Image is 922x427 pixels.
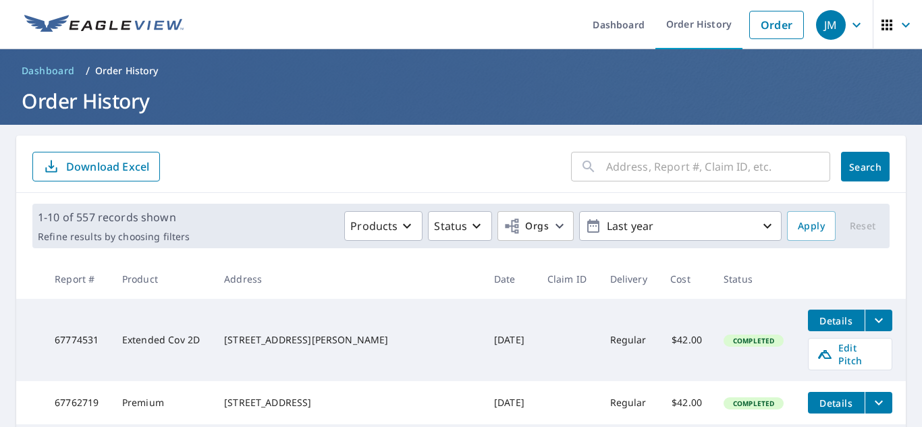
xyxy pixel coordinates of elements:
[808,392,865,414] button: detailsBtn-67762719
[44,259,111,299] th: Report #
[86,63,90,79] li: /
[537,259,599,299] th: Claim ID
[599,299,660,381] td: Regular
[798,218,825,235] span: Apply
[659,299,713,381] td: $42.00
[224,396,472,409] div: [STREET_ADDRESS]
[213,259,483,299] th: Address
[749,11,804,39] a: Order
[659,381,713,424] td: $42.00
[808,310,865,331] button: detailsBtn-67774531
[865,310,892,331] button: filesDropdownBtn-67774531
[38,209,190,225] p: 1-10 of 557 records shown
[111,259,213,299] th: Product
[816,10,846,40] div: JM
[817,341,884,367] span: Edit Pitch
[599,259,660,299] th: Delivery
[350,218,398,234] p: Products
[344,211,423,241] button: Products
[66,159,149,174] p: Download Excel
[111,381,213,424] td: Premium
[659,259,713,299] th: Cost
[865,392,892,414] button: filesDropdownBtn-67762719
[24,15,184,35] img: EV Logo
[38,231,190,243] p: Refine results by choosing filters
[483,299,537,381] td: [DATE]
[497,211,574,241] button: Orgs
[111,299,213,381] td: Extended Cov 2D
[483,381,537,424] td: [DATE]
[601,215,759,238] p: Last year
[44,299,111,381] td: 67774531
[95,64,159,78] p: Order History
[16,87,906,115] h1: Order History
[816,397,857,409] span: Details
[808,338,892,370] a: Edit Pitch
[599,381,660,424] td: Regular
[713,259,797,299] th: Status
[725,336,782,345] span: Completed
[816,314,857,327] span: Details
[16,60,80,82] a: Dashboard
[224,333,472,347] div: [STREET_ADDRESS][PERSON_NAME]
[483,259,537,299] th: Date
[606,148,830,186] input: Address, Report #, Claim ID, etc.
[16,60,906,82] nav: breadcrumb
[852,161,879,173] span: Search
[428,211,492,241] button: Status
[579,211,782,241] button: Last year
[841,152,890,181] button: Search
[44,381,111,424] td: 67762719
[32,152,160,181] button: Download Excel
[787,211,836,241] button: Apply
[434,218,467,234] p: Status
[22,64,75,78] span: Dashboard
[504,218,549,235] span: Orgs
[725,399,782,408] span: Completed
